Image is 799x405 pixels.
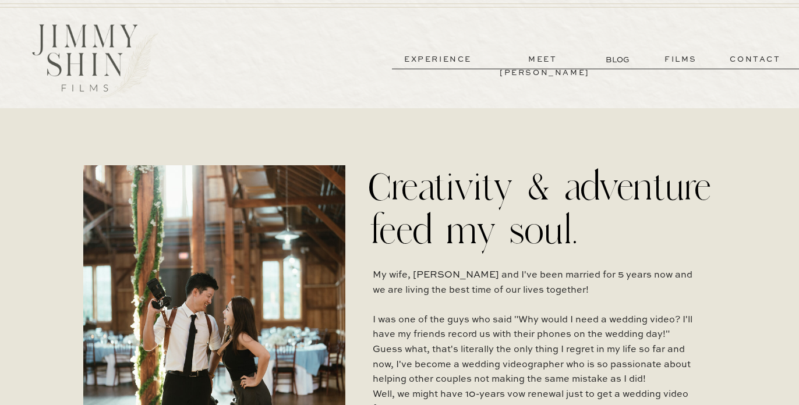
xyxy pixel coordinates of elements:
[500,53,586,66] a: meet [PERSON_NAME]
[395,53,481,66] a: experience
[369,165,722,249] h2: Creativity & adventure feed my soul.
[652,53,709,66] a: films
[713,53,797,66] a: contact
[606,54,632,66] a: BLOG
